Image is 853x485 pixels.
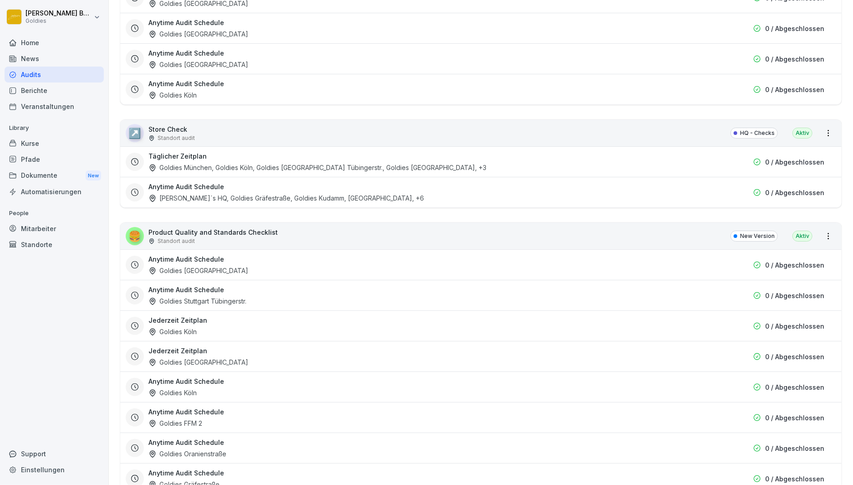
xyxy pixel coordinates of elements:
h3: Anytime Audit Schedule [148,468,224,478]
p: 0 / Abgeschlossen [765,260,824,270]
div: Goldies [GEOGRAPHIC_DATA] [148,60,248,69]
p: 0 / Abgeschlossen [765,444,824,453]
div: Goldies [GEOGRAPHIC_DATA] [148,266,248,275]
p: Standort audit [158,237,195,245]
a: Automatisierungen [5,184,104,200]
p: 0 / Abgeschlossen [765,54,824,64]
h3: Anytime Audit Schedule [148,438,224,447]
div: Goldies Köln [148,327,197,336]
h3: Täglicher Zeitplan [148,151,207,161]
div: Goldies FFM 2 [148,418,202,428]
a: News [5,51,104,67]
div: Support [5,446,104,462]
div: Dokumente [5,167,104,184]
a: DokumenteNew [5,167,104,184]
p: Product Quality and Standards Checklist [148,227,278,237]
a: Home [5,35,104,51]
p: 0 / Abgeschlossen [765,413,824,423]
a: Kurse [5,135,104,151]
p: 0 / Abgeschlossen [765,157,824,167]
div: Goldies [GEOGRAPHIC_DATA] [148,357,248,367]
h3: Anytime Audit Schedule [148,48,224,58]
a: Pfade [5,151,104,167]
a: Standorte [5,237,104,253]
p: 0 / Abgeschlossen [765,352,824,361]
div: Goldies Stuttgart Tübingerstr. [148,296,246,306]
a: Berichte [5,83,104,98]
div: Aktiv [792,231,812,242]
p: 0 / Abgeschlossen [765,85,824,94]
div: 🍔 [126,227,144,245]
h3: Anytime Audit Schedule [148,254,224,264]
p: 0 / Abgeschlossen [765,24,824,33]
p: 0 / Abgeschlossen [765,474,824,484]
div: Goldies [GEOGRAPHIC_DATA] [148,29,248,39]
a: Einstellungen [5,462,104,478]
div: Goldies Köln [148,388,197,397]
div: Goldies München, Goldies Köln, Goldies [GEOGRAPHIC_DATA] Tübingerstr., Goldies [GEOGRAPHIC_DATA] ... [148,163,486,172]
a: Audits [5,67,104,83]
p: New Version [740,232,775,240]
div: ↗️ [126,124,144,142]
div: Goldies Köln [148,90,197,100]
p: Store Check [148,124,195,134]
a: Veranstaltungen [5,98,104,114]
h3: Jederzeit Zeitplan [148,315,207,325]
h3: Anytime Audit Schedule [148,377,224,386]
div: New [86,170,101,181]
h3: Anytime Audit Schedule [148,407,224,417]
div: Aktiv [792,128,812,139]
h3: Jederzeit Zeitplan [148,346,207,356]
h3: Anytime Audit Schedule [148,18,224,27]
p: HQ - Checks [740,129,775,137]
p: 0 / Abgeschlossen [765,382,824,392]
p: [PERSON_NAME] Buhren [26,10,92,17]
p: Goldies [26,18,92,24]
p: 0 / Abgeschlossen [765,321,824,331]
p: Standort audit [158,134,195,142]
div: Goldies Oranienstraße [148,449,226,459]
p: Library [5,121,104,135]
h3: Anytime Audit Schedule [148,79,224,88]
h3: Anytime Audit Schedule [148,182,224,191]
h3: Anytime Audit Schedule [148,285,224,294]
a: Mitarbeiter [5,221,104,237]
div: [PERSON_NAME]´s HQ, Goldies Gräfestraße, Goldies Kudamm, [GEOGRAPHIC_DATA] , +6 [148,193,424,203]
p: 0 / Abgeschlossen [765,291,824,300]
p: 0 / Abgeschlossen [765,188,824,197]
p: People [5,206,104,221]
